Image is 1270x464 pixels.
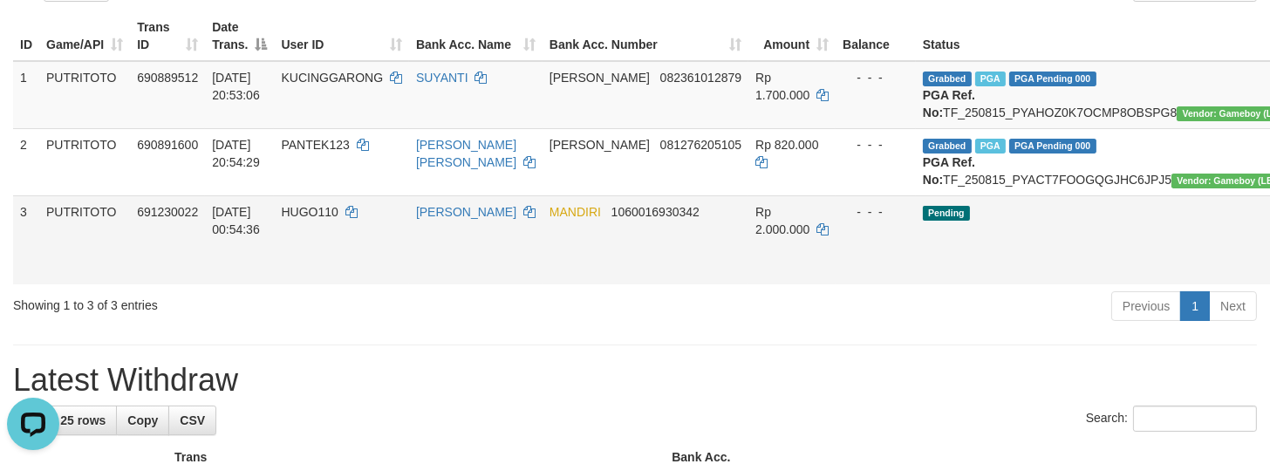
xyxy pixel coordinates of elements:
[923,139,972,154] span: Grabbed
[843,203,909,221] div: - - -
[550,138,650,152] span: [PERSON_NAME]
[274,11,408,61] th: User ID: activate to sort column ascending
[843,136,909,154] div: - - -
[748,11,836,61] th: Amount: activate to sort column ascending
[13,195,39,284] td: 3
[923,206,970,221] span: Pending
[550,71,650,85] span: [PERSON_NAME]
[1209,291,1257,321] a: Next
[660,71,741,85] span: Copy 082361012879 to clipboard
[1009,72,1096,86] span: PGA Pending
[416,205,516,219] a: [PERSON_NAME]
[168,406,216,435] a: CSV
[212,138,260,169] span: [DATE] 20:54:29
[13,11,39,61] th: ID
[975,72,1006,86] span: Marked by cflfadyl
[836,11,916,61] th: Balance
[1086,406,1257,432] label: Search:
[13,290,516,314] div: Showing 1 to 3 of 3 entries
[212,205,260,236] span: [DATE] 00:54:36
[1180,291,1210,321] a: 1
[923,88,975,119] b: PGA Ref. No:
[755,138,818,152] span: Rp 820.000
[755,205,809,236] span: Rp 2.000.000
[180,413,205,427] span: CSV
[205,11,274,61] th: Date Trans.: activate to sort column descending
[611,205,700,219] span: Copy 1060016930342 to clipboard
[116,406,169,435] a: Copy
[755,71,809,102] span: Rp 1.700.000
[1009,139,1096,154] span: PGA Pending
[13,363,1257,398] h1: Latest Withdraw
[975,139,1006,154] span: Marked by cflfadyl
[281,205,338,219] span: HUGO110
[137,205,198,219] span: 691230022
[39,11,130,61] th: Game/API: activate to sort column ascending
[39,195,130,284] td: PUTRITOTO
[127,413,158,427] span: Copy
[543,11,748,61] th: Bank Acc. Number: activate to sort column ascending
[843,69,909,86] div: - - -
[39,61,130,129] td: PUTRITOTO
[137,71,198,85] span: 690889512
[13,128,39,195] td: 2
[416,138,516,169] a: [PERSON_NAME] [PERSON_NAME]
[281,138,349,152] span: PANTEK123
[212,71,260,102] span: [DATE] 20:53:06
[39,128,130,195] td: PUTRITOTO
[13,61,39,129] td: 1
[137,138,198,152] span: 690891600
[923,155,975,187] b: PGA Ref. No:
[1111,291,1181,321] a: Previous
[550,205,601,219] span: MANDIRI
[409,11,543,61] th: Bank Acc. Name: activate to sort column ascending
[281,71,383,85] span: KUCINGGARONG
[923,72,972,86] span: Grabbed
[1133,406,1257,432] input: Search:
[130,11,205,61] th: Trans ID: activate to sort column ascending
[416,71,468,85] a: SUYANTI
[660,138,741,152] span: Copy 081276205105 to clipboard
[7,7,59,59] button: Open LiveChat chat widget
